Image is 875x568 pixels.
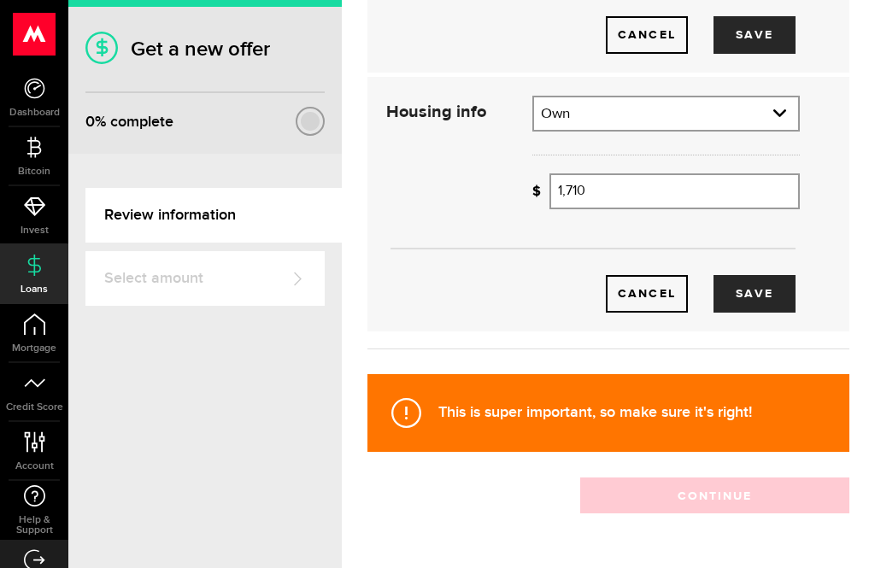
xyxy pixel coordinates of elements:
button: Cancel [606,16,688,54]
a: Cancel [606,275,688,313]
strong: This is super important, so make sure it's right! [438,403,752,421]
span: 0 [85,113,95,131]
button: Continue [580,477,849,513]
a: Review information [85,188,342,243]
button: Save [714,275,796,313]
h1: Get a new offer [85,37,325,61]
button: Save [714,16,796,54]
strong: Housing info [386,103,486,120]
div: % complete [85,107,173,138]
button: Open LiveChat chat widget [14,7,65,58]
a: Select amount [85,251,325,306]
